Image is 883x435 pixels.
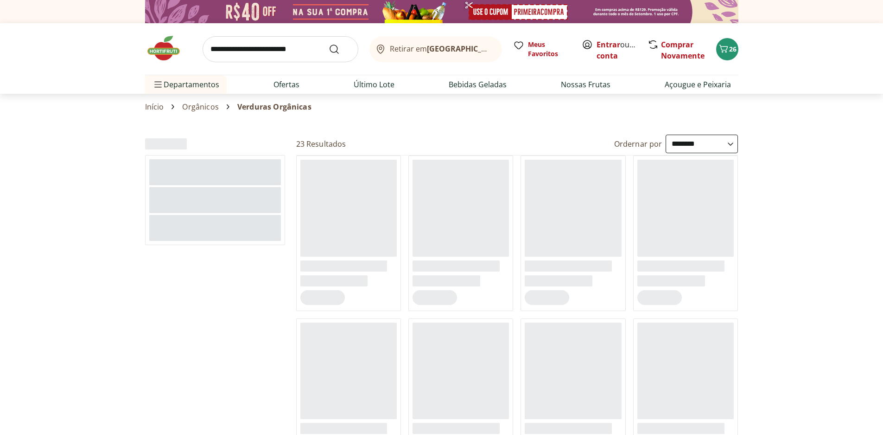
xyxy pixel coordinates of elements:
[390,45,492,53] span: Retirar em
[273,79,299,90] a: Ofertas
[661,39,705,61] a: Comprar Novamente
[449,79,507,90] a: Bebidas Geladas
[152,73,164,96] button: Menu
[597,39,638,61] span: ou
[296,139,346,149] h2: 23 Resultados
[145,34,191,62] img: Hortifruti
[716,38,738,60] button: Carrinho
[203,36,358,62] input: search
[145,103,164,111] a: Início
[614,139,662,149] label: Ordernar por
[237,103,311,111] span: Verduras Orgânicas
[354,79,394,90] a: Último Lote
[152,73,219,96] span: Departamentos
[329,44,351,55] button: Submit Search
[665,79,731,90] a: Açougue e Peixaria
[597,39,620,50] a: Entrar
[182,103,218,111] a: Orgânicos
[729,45,737,53] span: 26
[427,44,583,54] b: [GEOGRAPHIC_DATA]/[GEOGRAPHIC_DATA]
[597,39,648,61] a: Criar conta
[561,79,610,90] a: Nossas Frutas
[528,40,571,58] span: Meus Favoritos
[369,36,502,62] button: Retirar em[GEOGRAPHIC_DATA]/[GEOGRAPHIC_DATA]
[513,40,571,58] a: Meus Favoritos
